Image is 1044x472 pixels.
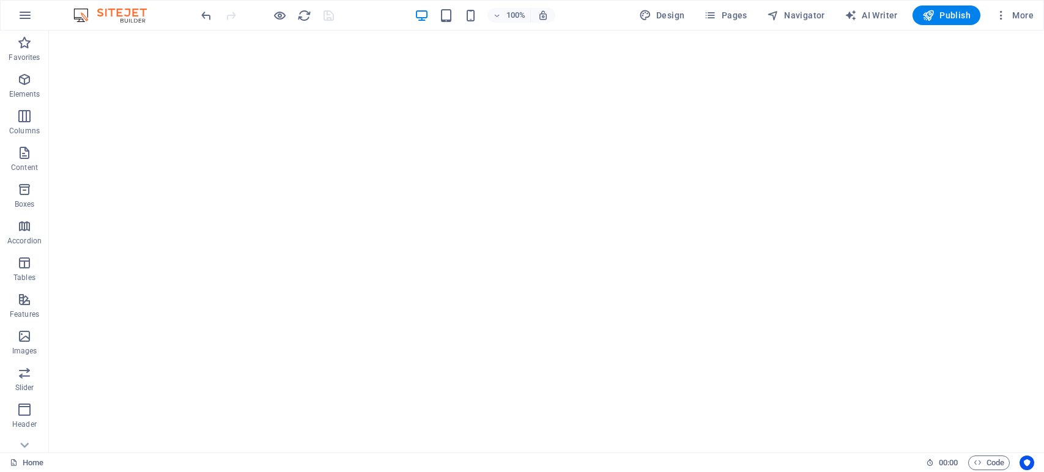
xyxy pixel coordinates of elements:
[926,455,958,470] h6: Session time
[15,199,35,209] p: Boxes
[947,458,949,467] span: :
[699,6,752,25] button: Pages
[634,6,690,25] button: Design
[12,419,37,429] p: Header
[9,89,40,99] p: Elements
[1020,455,1034,470] button: Usercentrics
[845,9,898,21] span: AI Writer
[939,455,958,470] span: 00 00
[762,6,830,25] button: Navigator
[974,455,1004,470] span: Code
[922,9,971,21] span: Publish
[15,383,34,393] p: Slider
[13,273,35,282] p: Tables
[199,8,213,23] button: undo
[487,8,531,23] button: 100%
[272,8,287,23] button: Click here to leave preview mode and continue editing
[506,8,525,23] h6: 100%
[12,346,37,356] p: Images
[840,6,903,25] button: AI Writer
[297,8,311,23] button: reload
[995,9,1034,21] span: More
[199,9,213,23] i: Undo: Edit headline (Ctrl+Z)
[10,455,43,470] a: Click to cancel selection. Double-click to open Pages
[767,9,825,21] span: Navigator
[297,9,311,23] i: Reload page
[9,53,40,62] p: Favorites
[11,163,38,172] p: Content
[9,126,40,136] p: Columns
[7,236,42,246] p: Accordion
[704,9,747,21] span: Pages
[990,6,1038,25] button: More
[538,10,549,21] i: On resize automatically adjust zoom level to fit chosen device.
[913,6,980,25] button: Publish
[968,455,1010,470] button: Code
[70,8,162,23] img: Editor Logo
[639,9,685,21] span: Design
[10,309,39,319] p: Features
